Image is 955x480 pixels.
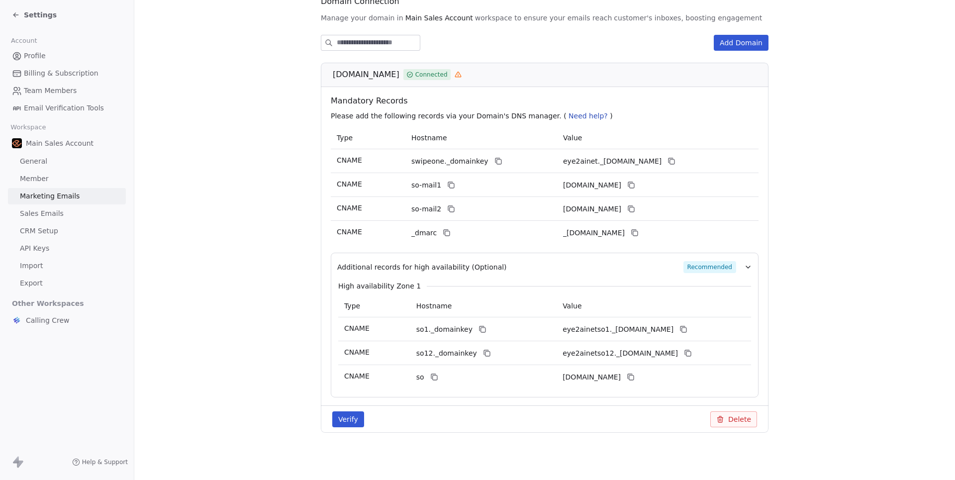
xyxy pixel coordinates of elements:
span: so [416,372,424,383]
p: Please add the following records via your Domain's DNS manager. ( ) [331,111,763,121]
p: Type [337,133,399,143]
span: Need help? [569,112,608,120]
span: CNAME [337,228,362,236]
span: Value [563,134,582,142]
a: Profile [8,48,126,64]
img: CC%20Isolated%20Logo.webp [12,315,22,325]
span: so12._domainkey [416,348,477,359]
span: [DOMAIN_NAME] [333,69,399,81]
div: Additional records for high availability (Optional)Recommended [337,273,752,389]
span: Export [20,278,43,288]
a: Billing & Subscription [8,65,126,82]
button: Delete [710,411,757,427]
a: Marketing Emails [8,188,126,204]
span: CNAME [344,324,370,332]
span: General [20,156,47,167]
span: CNAME [337,204,362,212]
span: Additional records for high availability (Optional) [337,262,507,272]
span: Calling Crew [26,315,70,325]
span: CNAME [337,156,362,164]
span: Account [6,33,41,48]
span: Member [20,174,49,184]
span: Connected [415,70,448,79]
span: _dmarc [411,228,437,238]
span: Team Members [24,86,77,96]
span: Email Verification Tools [24,103,104,113]
span: Profile [24,51,46,61]
span: Other Workspaces [8,295,88,311]
span: eye2ainet1.swipeone.email [563,180,621,191]
span: Billing & Subscription [24,68,98,79]
span: Recommended [683,261,736,273]
span: eye2ainetso1._domainkey.swipeone.email [563,324,673,335]
span: Manage your domain in [321,13,403,23]
span: Settings [24,10,57,20]
span: Mandatory Records [331,95,763,107]
a: Team Members [8,83,126,99]
a: CRM Setup [8,223,126,239]
span: Sales Emails [20,208,64,219]
a: Export [8,275,126,291]
a: Settings [12,10,57,20]
span: High availability Zone 1 [338,281,421,291]
a: Email Verification Tools [8,100,126,116]
span: so1._domainkey [416,324,473,335]
span: Main Sales Account [26,138,94,148]
span: CRM Setup [20,226,58,236]
span: CNAME [344,348,370,356]
span: Help & Support [82,458,128,466]
span: Marketing Emails [20,191,80,201]
span: eye2ainet._domainkey.swipeone.email [563,156,662,167]
a: API Keys [8,240,126,257]
span: Hostname [411,134,447,142]
span: Workspace [6,120,50,135]
span: CNAME [337,180,362,188]
span: Main Sales Account [405,13,473,23]
span: workspace to ensure your emails reach [475,13,612,23]
span: Import [20,261,43,271]
p: Type [344,301,404,311]
span: so-mail1 [411,180,441,191]
span: API Keys [20,243,49,254]
button: Add Domain [714,35,768,51]
span: customer's inboxes, boosting engagement [614,13,762,23]
a: Sales Emails [8,205,126,222]
span: Hostname [416,302,452,310]
span: so-mail2 [411,204,441,214]
span: CNAME [344,372,370,380]
a: Import [8,258,126,274]
a: Member [8,171,126,187]
span: eye2ainetso12._domainkey.swipeone.email [563,348,678,359]
img: Eye2Ai%20Logo_eye_B&W.webp [12,138,22,148]
span: eye2ainetso.swipeone.email [563,372,621,383]
button: Additional records for high availability (Optional)Recommended [337,261,752,273]
a: General [8,153,126,170]
span: eye2ainet2.swipeone.email [563,204,621,214]
span: swipeone._domainkey [411,156,488,167]
a: Help & Support [72,458,128,466]
span: Value [563,302,581,310]
span: _dmarc.swipeone.email [563,228,625,238]
button: Verify [332,411,364,427]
